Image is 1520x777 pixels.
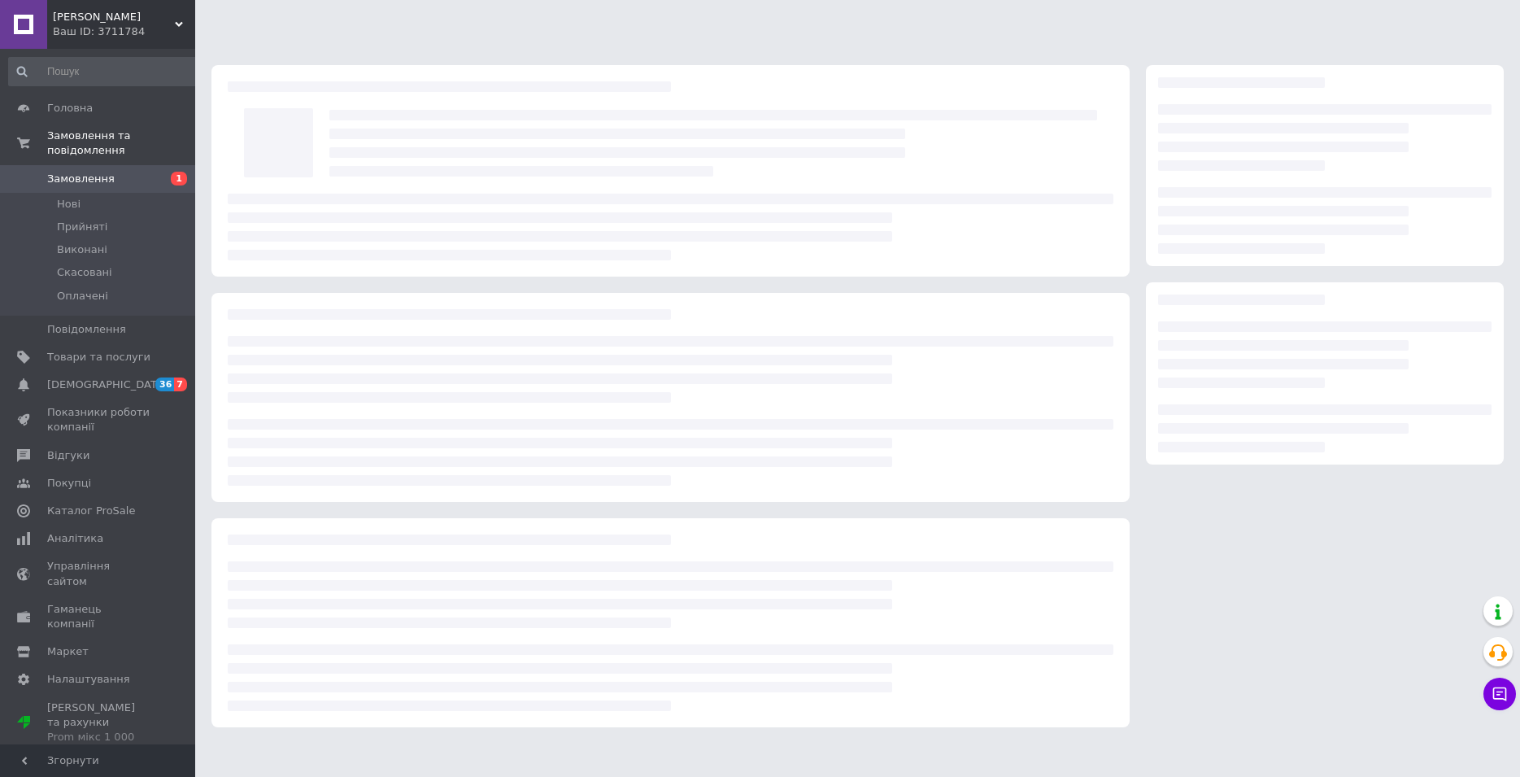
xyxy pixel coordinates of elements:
span: Скасовані [57,265,112,280]
span: Товари та послуги [47,350,150,364]
input: Пошук [8,57,201,86]
div: Prom мікс 1 000 [47,730,150,744]
span: 7 [174,378,187,391]
span: Головна [47,101,93,116]
span: Гаманець компанії [47,602,150,631]
span: Нові [57,197,81,212]
span: Повідомлення [47,322,126,337]
span: Аналітика [47,531,103,546]
span: Відгуки [47,448,89,463]
span: Покупці [47,476,91,491]
div: Ваш ID: 3711784 [53,24,195,39]
span: Налаштування [47,672,130,687]
span: Замовлення та повідомлення [47,129,195,158]
button: Чат з покупцем [1483,678,1516,710]
span: [DEMOGRAPHIC_DATA] [47,378,168,392]
span: Оплачені [57,289,108,303]
span: 1 [171,172,187,186]
span: Замовлення [47,172,115,186]
span: Виконані [57,242,107,257]
span: ФОП Стичук [53,10,175,24]
span: Показники роботи компанії [47,405,150,434]
span: Каталог ProSale [47,504,135,518]
span: [PERSON_NAME] та рахунки [47,701,150,745]
span: Маркет [47,644,89,659]
span: Управління сайтом [47,559,150,588]
span: 36 [155,378,174,391]
span: Прийняті [57,220,107,234]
